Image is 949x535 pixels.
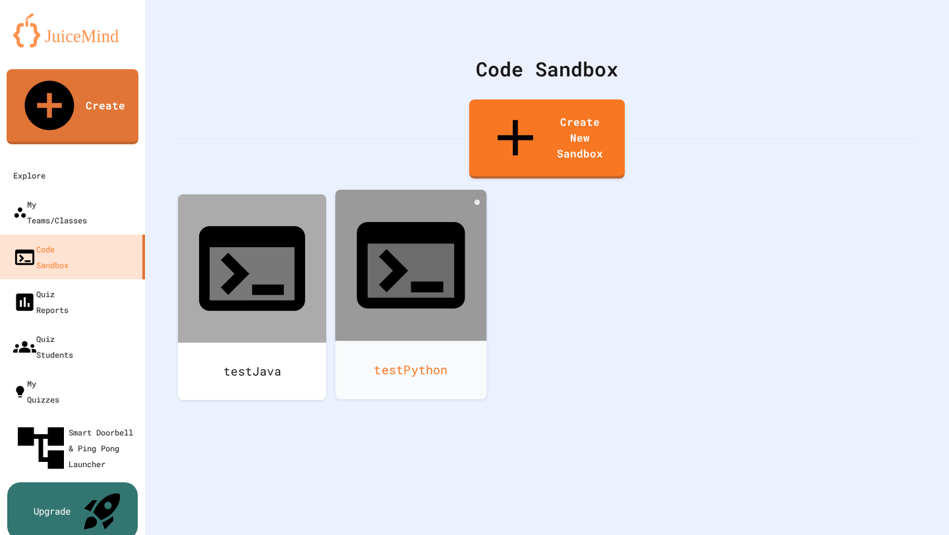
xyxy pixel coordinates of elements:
div: Smart Doorbell & Ping Pong Launcher [13,420,140,476]
div: testPython [335,341,487,399]
a: testPython [335,190,487,399]
img: logo-orange.svg [13,13,132,47]
div: Quiz Reports [13,286,69,318]
a: Create New Sandbox [469,99,625,179]
div: Upgrade [34,504,71,518]
a: Create [7,69,138,144]
div: My Teams/Classes [13,196,87,228]
div: testJava [178,343,326,400]
div: My Quizzes [13,376,59,407]
a: testJava [178,194,326,400]
div: Explore [13,167,45,183]
div: Code Sandbox [178,54,916,84]
div: Quiz Students [13,331,73,362]
div: Code Sandbox [13,241,69,273]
